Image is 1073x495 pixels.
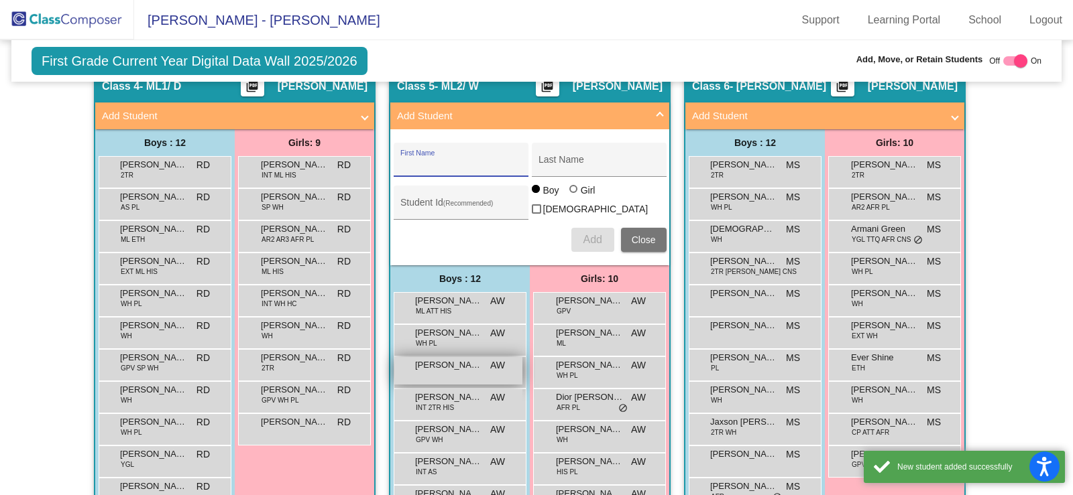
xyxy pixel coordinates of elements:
[692,109,942,124] mat-panel-title: Add Student
[120,351,187,364] span: [PERSON_NAME]
[490,391,505,405] span: AW
[397,109,646,124] mat-panel-title: Add Student
[261,222,328,236] span: [PERSON_NAME]
[851,447,918,461] span: [PERSON_NAME]
[196,287,210,301] span: RD
[573,80,663,93] span: [PERSON_NAME]
[852,267,873,277] span: WH PL
[786,158,800,172] span: MS
[710,222,777,236] span: [DEMOGRAPHIC_DATA][PERSON_NAME]
[120,222,187,236] span: [PERSON_NAME]
[244,80,260,98] mat-icon: picture_as_pdf
[632,234,656,245] span: Close
[95,102,374,129] mat-expansion-panel-header: Add Student
[121,267,158,277] span: EXT ML HIS
[786,319,800,333] span: MS
[416,435,443,445] span: GPV WH
[786,480,800,494] span: MS
[791,9,850,31] a: Support
[927,190,941,204] span: MS
[710,480,777,493] span: [PERSON_NAME]
[262,331,273,341] span: WH
[851,158,918,171] span: [PERSON_NAME]
[435,80,479,93] span: - ML2/ W
[927,447,941,462] span: MS
[337,383,351,397] span: RD
[121,299,142,309] span: WH PL
[536,76,559,96] button: Print Students Details
[196,319,210,333] span: RD
[261,255,328,268] span: [PERSON_NAME]
[120,415,187,429] span: [PERSON_NAME]
[730,80,826,93] span: - [PERSON_NAME]
[927,222,941,236] span: MS
[262,202,284,212] span: SP WH
[196,158,210,172] span: RD
[196,222,210,236] span: RD
[710,158,777,171] span: [PERSON_NAME]
[120,319,187,332] span: [PERSON_NAME]
[337,351,351,365] span: RD
[415,423,482,436] span: [PERSON_NAME]
[631,455,646,469] span: AW
[927,319,941,333] span: MS
[711,170,724,180] span: 2TR
[685,102,964,129] mat-expansion-panel-header: Add Student
[786,383,800,397] span: MS
[490,326,505,340] span: AW
[618,403,628,414] span: do_not_disturb_alt
[262,363,274,373] span: 2TR
[786,190,800,204] span: MS
[557,338,566,348] span: ML
[557,306,571,316] span: GPV
[786,415,800,429] span: MS
[710,447,777,461] span: [PERSON_NAME]
[851,351,918,364] span: Ever Shine
[711,202,732,212] span: WH PL
[102,109,351,124] mat-panel-title: Add Student
[1031,55,1041,67] span: On
[262,170,296,180] span: INT ML HIS
[825,129,964,156] div: Girls: 10
[196,415,210,429] span: RD
[120,255,187,268] span: [PERSON_NAME]
[121,363,159,373] span: GPV SP WH
[196,351,210,365] span: RD
[583,234,602,245] span: Add
[556,326,623,340] span: [PERSON_NAME]
[927,287,941,301] span: MS
[196,255,210,269] span: RD
[121,459,134,470] span: YGL
[490,358,505,372] span: AW
[139,80,181,93] span: - ML1/ D
[134,9,380,31] span: [PERSON_NAME] - [PERSON_NAME]
[121,427,142,437] span: WH PL
[400,202,521,213] input: Student Id
[851,287,918,300] span: [PERSON_NAME]
[416,338,437,348] span: WH PL
[490,423,505,437] span: AW
[852,170,864,180] span: 2TR
[415,358,482,372] span: [PERSON_NAME]
[121,170,133,180] span: 2TR
[261,319,328,332] span: [PERSON_NAME]
[262,267,284,277] span: ML HIS
[685,129,825,156] div: Boys : 12
[337,415,351,429] span: RD
[927,255,941,269] span: MS
[631,358,646,372] span: AW
[786,447,800,462] span: MS
[95,129,235,156] div: Boys : 12
[416,306,451,316] span: ML ATT HIS
[852,427,889,437] span: CP ATT AFR
[852,299,863,309] span: WH
[621,228,667,252] button: Close
[556,423,623,436] span: [PERSON_NAME]
[834,80,850,98] mat-icon: picture_as_pdf
[415,294,482,307] span: [PERSON_NAME]
[711,234,722,244] span: WH
[711,363,719,373] span: PL
[121,395,132,405] span: WH
[337,158,351,172] span: RD
[831,76,854,96] button: Print Students Details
